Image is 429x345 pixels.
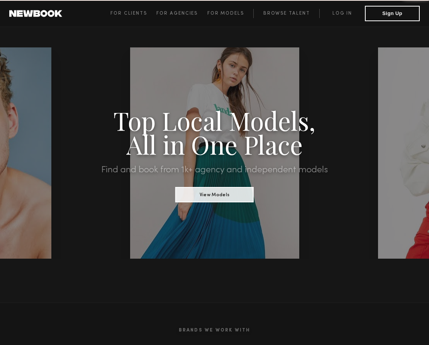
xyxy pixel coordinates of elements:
[253,9,319,18] a: Browse Talent
[32,108,397,156] h1: Top Local Models, All in One Place
[207,11,244,16] span: For Models
[175,187,254,202] button: View Models
[207,9,254,18] a: For Models
[365,6,420,21] button: Sign Up
[175,190,254,198] a: View Models
[319,9,365,18] a: Log in
[156,11,198,16] span: For Agencies
[110,11,147,16] span: For Clients
[32,165,397,175] h2: Find and book from 1k+ agency and independent models
[156,9,207,18] a: For Agencies
[110,9,156,18] a: For Clients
